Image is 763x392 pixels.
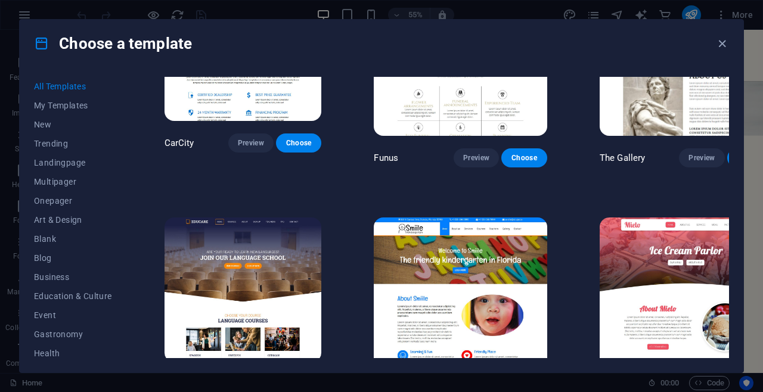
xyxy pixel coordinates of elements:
button: Preview [679,148,724,167]
span: Event [34,310,112,320]
button: Blank [34,229,112,248]
button: Education & Culture [34,287,112,306]
button: Choose [276,133,321,153]
span: All Templates [34,82,112,91]
span: Preview [238,138,264,148]
span: Multipager [34,177,112,186]
span: Art & Design [34,215,112,225]
button: Event [34,306,112,325]
button: My Templates [34,96,112,115]
span: Gastronomy [34,329,112,339]
span: Onepager [34,196,112,206]
span: My Templates [34,101,112,110]
span: Trending [34,139,112,148]
button: All Templates [34,77,112,96]
p: CarCity [165,137,194,149]
button: Onepager [34,191,112,210]
button: New [34,115,112,134]
p: Funus [374,152,398,164]
span: Education & Culture [34,291,112,301]
p: The Gallery [600,152,646,164]
button: Gastronomy [34,325,112,344]
span: Blog [34,253,112,263]
span: Preview [688,153,715,163]
button: Trending [34,134,112,153]
span: Blank [34,234,112,244]
button: Business [34,267,112,287]
span: Preview [463,153,489,163]
img: Educare [165,217,322,362]
span: Landingpage [34,158,112,167]
span: Business [34,272,112,282]
button: Landingpage [34,153,112,172]
img: Smiile [374,217,547,377]
span: Health [34,349,112,358]
span: New [34,120,112,129]
button: Art & Design [34,210,112,229]
button: Blog [34,248,112,267]
button: Preview [454,148,499,167]
span: Choose [511,153,537,163]
h4: Choose a template [34,34,192,53]
button: Choose [501,148,547,167]
button: Preview [228,133,274,153]
button: Health [34,344,112,363]
button: Multipager [34,172,112,191]
span: Choose [286,138,312,148]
